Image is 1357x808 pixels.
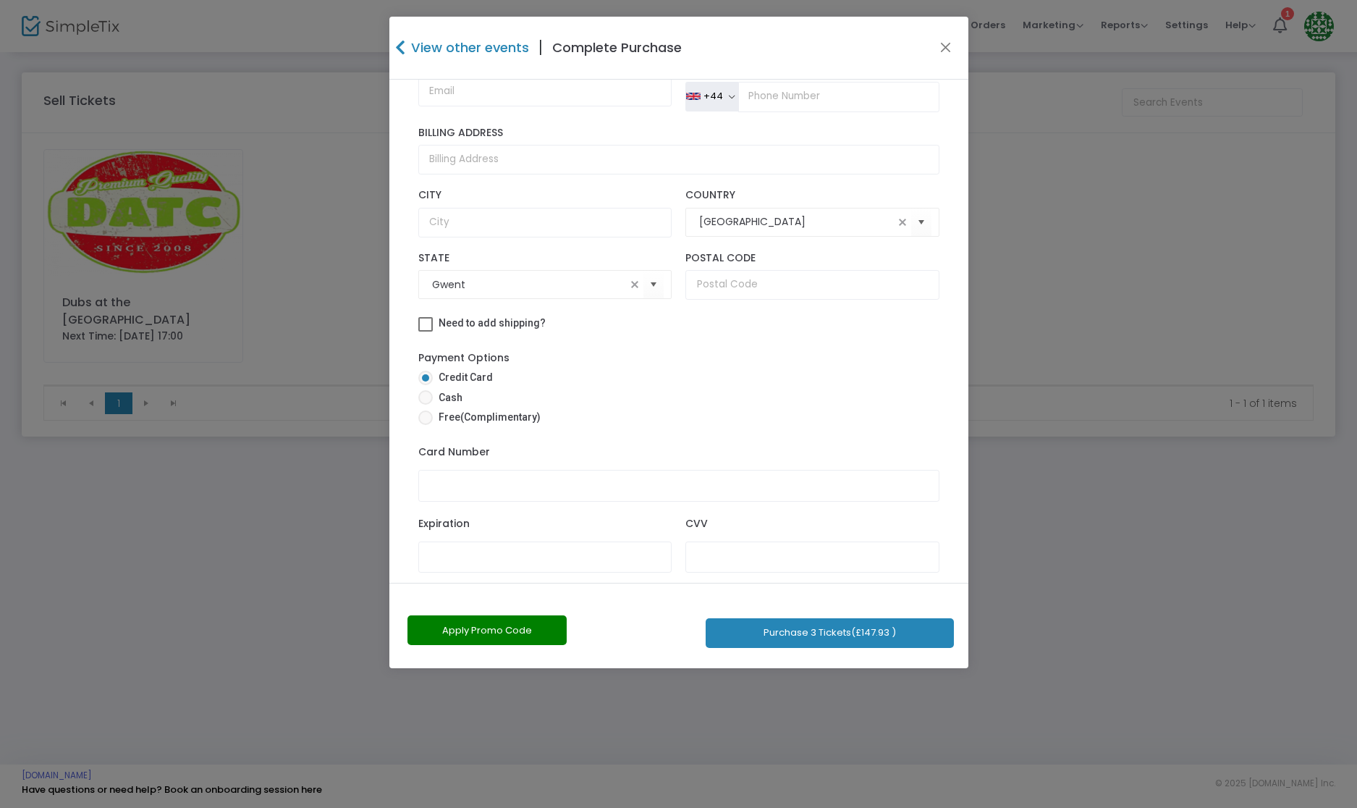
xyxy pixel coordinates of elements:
[703,91,723,102] div: +44
[936,38,955,57] button: Close
[685,189,939,202] label: Country
[418,77,672,106] input: Email
[418,208,672,237] input: City
[439,317,546,329] span: Need to add shipping?
[418,127,939,140] label: Billing Address
[433,390,462,405] span: Cash
[418,145,939,174] input: Billing Address
[418,516,470,531] label: Expiration
[433,410,541,425] span: Free
[429,479,927,492] iframe: Secure card number input frame
[418,445,490,460] label: Card Number
[407,615,567,645] button: Apply Promo Code
[911,207,931,237] button: Select
[418,252,672,265] label: State
[626,276,643,293] span: clear
[643,270,664,300] button: Select
[529,35,552,61] span: |
[407,38,529,57] h4: View other events
[552,38,682,57] h4: Complete Purchase
[685,252,939,265] label: Postal Code
[738,82,939,112] input: Phone Number
[685,516,708,531] label: CVV
[433,370,493,385] span: Credit Card
[432,277,626,293] input: Select State
[699,214,893,230] input: Select Country
[697,550,927,564] iframe: Secure CVC input frame
[418,189,672,202] label: City
[685,270,939,300] input: Postal Code
[706,618,954,648] button: Purchase 3 Tickets(£147.93 )
[894,214,911,231] span: clear
[685,82,738,112] button: +44
[460,411,541,423] span: (Complimentary)
[418,350,510,366] label: Payment Options
[429,550,659,564] iframe: Secure expiration date input frame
